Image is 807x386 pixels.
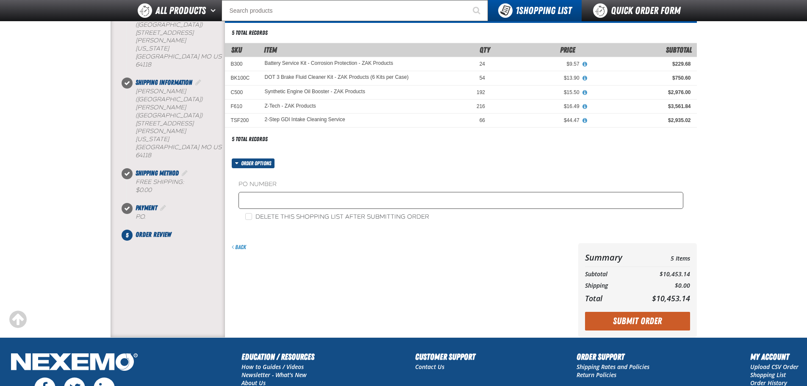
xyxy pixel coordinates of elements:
[591,89,691,96] div: $2,976.00
[201,53,211,60] span: MO
[577,371,616,379] a: Return Policies
[591,75,691,81] div: $750.60
[201,144,211,151] span: MO
[136,29,194,44] span: [STREET_ADDRESS][PERSON_NAME]
[265,61,393,67] a: Battery Service Kit - Corrosion Protection - ZAK Products
[264,45,277,54] span: Item
[122,230,133,241] span: 5
[225,114,259,128] td: TSF200
[637,280,690,292] td: $0.00
[136,178,225,194] div: Free Shipping:
[591,117,691,124] div: $2,935.02
[245,213,252,220] input: Delete this shopping list after submitting order
[516,5,571,17] span: Shopping List
[580,89,591,97] button: View All Prices for Synthetic Engine Oil Booster - ZAK Products
[127,230,225,240] li: Order Review. Step 5 of 5. Not Completed
[415,363,444,371] a: Contact Us
[580,61,591,68] button: View All Prices for Battery Service Kit - Corrosion Protection - ZAK Products
[136,120,194,135] span: [STREET_ADDRESS][PERSON_NAME]
[497,75,580,81] div: $13.90
[750,350,799,363] h2: My Account
[194,78,202,86] a: Edit Shipping Information
[585,269,637,280] th: Subtotal
[136,61,151,68] bdo: 64118
[585,280,637,292] th: Shipping
[213,53,222,60] span: US
[265,117,345,123] a: 2-Step GDI Intake Cleaning Service
[652,293,690,303] span: $10,453.14
[180,169,189,177] a: Edit Shipping Method
[136,169,179,177] span: Shipping Method
[136,45,199,60] span: [US_STATE][GEOGRAPHIC_DATA]
[750,371,786,379] a: Shopping List
[225,57,259,71] td: B300
[480,117,485,123] span: 66
[245,213,429,221] label: Delete this shopping list after submitting order
[560,45,575,54] span: Price
[136,88,202,103] b: [PERSON_NAME] ([GEOGRAPHIC_DATA])
[577,350,649,363] h2: Order Support
[580,75,591,82] button: View All Prices for DOT 3 Brake Fluid Cleaner Kit - ZAK Products (6 Kits per Case)
[637,269,690,280] td: $10,453.14
[241,371,307,379] a: Newsletter - What's New
[580,117,591,125] button: View All Prices for 2-Step GDI Intake Cleaning Service
[241,363,304,371] a: How to Guides / Videos
[265,103,316,109] a: Z-Tech - ZAK Products
[480,45,490,54] span: Qty
[225,85,259,99] td: C500
[241,158,275,168] span: Order options
[585,292,637,305] th: Total
[480,61,485,67] span: 24
[591,103,691,110] div: $3,561.84
[136,152,151,159] bdo: 64118
[241,350,314,363] h2: Education / Resources
[155,3,206,18] span: All Products
[585,250,637,265] th: Summary
[415,350,475,363] h2: Customer Support
[127,168,225,203] li: Shipping Method. Step 3 of 5. Completed
[136,204,157,212] span: Payment
[497,103,580,110] div: $16.49
[750,363,799,371] a: Upload CSV Order
[232,29,268,37] div: 5 total records
[136,104,202,119] span: [PERSON_NAME] ([GEOGRAPHIC_DATA])
[8,350,140,375] img: Nexemo Logo
[238,181,683,189] label: PO Number
[497,89,580,96] div: $15.50
[591,61,691,67] div: $229.68
[232,244,246,250] a: Back
[127,203,225,230] li: Payment. Step 4 of 5. Completed
[136,136,199,151] span: [US_STATE][GEOGRAPHIC_DATA]
[637,250,690,265] td: 5 Items
[480,75,485,81] span: 54
[232,135,268,143] div: 5 total records
[127,78,225,168] li: Shipping Information. Step 2 of 5. Completed
[136,213,225,221] div: P.O.
[580,103,591,111] button: View All Prices for Z-Tech - ZAK Products
[136,230,171,239] span: Order Review
[8,310,27,329] div: Scroll to the top
[477,89,485,95] span: 192
[577,363,649,371] a: Shipping Rates and Policies
[225,71,259,85] td: BK100C
[232,158,275,168] button: Order options
[477,103,485,109] span: 216
[225,99,259,113] td: F610
[666,45,692,54] span: Subtotal
[136,78,192,86] span: Shipping Information
[516,5,519,17] strong: 1
[136,186,152,194] strong: $0.00
[136,13,202,28] span: [PERSON_NAME] ([GEOGRAPHIC_DATA])
[231,45,242,54] a: SKU
[265,75,409,81] a: DOT 3 Brake Fluid Cleaner Kit - ZAK Products (6 Kits per Case)
[159,204,167,212] a: Edit Payment
[213,144,222,151] span: US
[497,117,580,124] div: $44.47
[497,61,580,67] div: $9.57
[585,312,690,330] button: Submit Order
[265,89,365,95] a: Synthetic Engine Oil Booster - ZAK Products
